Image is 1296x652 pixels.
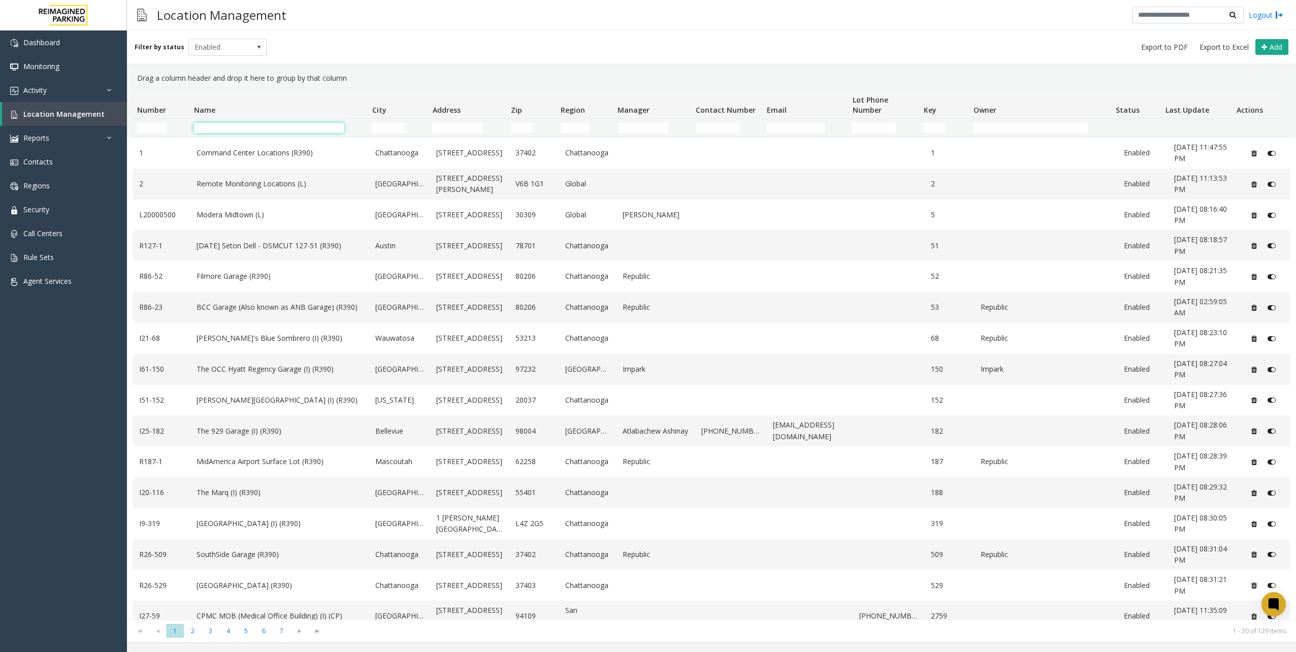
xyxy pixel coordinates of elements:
[692,119,763,137] td: Contact Number Filter
[1174,543,1234,566] a: [DATE] 08:31:04 PM
[10,39,18,47] img: 'icon'
[1262,423,1281,439] button: Disable
[1246,546,1262,563] button: Delete
[1112,88,1161,119] th: Status
[1124,271,1162,282] a: Enabled
[184,624,202,638] span: Page 2
[1174,297,1227,317] span: [DATE] 02:59:05 AM
[197,333,364,344] a: [PERSON_NAME]'s Blue Sombrero (I) (R390)
[436,333,503,344] a: [STREET_ADDRESS]
[973,123,1088,133] input: Owner Filter
[436,580,503,591] a: [STREET_ADDRESS]
[1174,142,1234,165] a: [DATE] 11:47:55 PM
[1137,40,1192,54] button: Export to PDF
[623,209,689,220] a: [PERSON_NAME]
[23,252,54,262] span: Rule Sets
[1174,234,1234,257] a: [DATE] 08:18:57 PM
[190,119,368,137] td: Name Filter
[931,610,969,622] a: 2759
[981,333,1112,344] a: Republic
[436,302,503,313] a: [STREET_ADDRESS]
[931,456,969,467] a: 187
[859,610,919,622] a: [PHONE_NUMBER]
[852,123,896,133] input: Lot Phone Number Filter
[436,395,503,406] a: [STREET_ADDRESS]
[1124,178,1162,189] a: Enabled
[273,624,290,638] span: Page 7
[507,119,557,137] td: Zip Filter
[565,605,610,628] a: San [PERSON_NAME]
[436,549,503,560] a: [STREET_ADDRESS]
[197,364,364,375] a: The OCC Hyatt Regency Garage (I) (R390)
[197,302,364,313] a: BCC Garage (Also known as ANB Garage) (R390)
[931,209,969,220] a: 5
[368,119,428,137] td: City Filter
[1262,238,1281,254] button: Disable
[1174,358,1234,381] a: [DATE] 08:27:04 PM
[1174,235,1227,255] span: [DATE] 08:18:57 PM
[1124,549,1162,560] a: Enabled
[197,209,364,220] a: Modera Midtown (L)
[565,147,610,158] a: Chattanooga
[1174,450,1234,473] a: [DATE] 08:28:39 PM
[127,88,1296,620] div: Data table
[432,123,483,133] input: Address Filter
[375,395,424,406] a: [US_STATE]
[1174,142,1227,163] span: [DATE] 11:47:55 PM
[623,549,689,560] a: Republic
[1174,389,1234,412] a: [DATE] 08:27:36 PM
[767,105,787,115] span: Email
[1249,10,1283,20] a: Logout
[1124,456,1162,467] a: Enabled
[10,254,18,262] img: 'icon'
[515,147,554,158] a: 37402
[623,271,689,282] a: Republic
[773,419,847,442] a: [EMAIL_ADDRESS][DOMAIN_NAME]
[133,69,1290,88] div: Drag a column header and drop it here to group by that column
[1246,238,1262,254] button: Delete
[189,39,251,55] span: Enabled
[924,105,936,115] span: Key
[1174,296,1234,319] a: [DATE] 02:59:05 AM
[10,135,18,143] img: 'icon'
[1174,419,1234,442] a: [DATE] 08:28:06 PM
[515,426,554,437] a: 98004
[10,87,18,95] img: 'icon'
[931,333,969,344] a: 68
[931,271,969,282] a: 52
[436,456,503,467] a: [STREET_ADDRESS]
[293,627,306,635] span: Go to the next page
[1174,173,1234,195] a: [DATE] 11:13:53 PM
[1124,610,1162,622] a: Enabled
[436,209,503,220] a: [STREET_ADDRESS]
[931,147,969,158] a: 1
[1233,88,1282,119] th: Actions
[23,38,60,47] span: Dashboard
[931,302,969,313] a: 53
[969,119,1111,137] td: Owner Filter
[375,549,424,560] a: Chattanooga
[981,364,1112,375] a: Impark
[1174,513,1227,534] span: [DATE] 08:30:05 PM
[197,271,364,282] a: Filmore Garage (R390)
[1262,145,1281,161] button: Disable
[166,624,184,638] span: Page 1
[428,119,506,137] td: Address Filter
[436,271,503,282] a: [STREET_ADDRESS]
[696,123,739,133] input: Contact Number Filter
[1124,426,1162,437] a: Enabled
[1174,605,1234,628] a: [DATE] 11:35:09 PM
[1174,544,1227,565] span: [DATE] 08:31:04 PM
[561,105,585,115] span: Region
[701,426,761,437] a: [PHONE_NUMBER]
[511,123,533,133] input: Zip Filter
[433,105,461,115] span: Address
[197,178,364,189] a: Remote Monitoring Locations (L)
[565,549,610,560] a: Chattanooga
[1174,358,1227,379] span: [DATE] 08:27:04 PM
[565,456,610,467] a: Chattanooga
[565,518,610,529] a: Chattanooga
[436,364,503,375] a: [STREET_ADDRESS]
[565,271,610,282] a: Chattanooga
[511,105,522,115] span: Zip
